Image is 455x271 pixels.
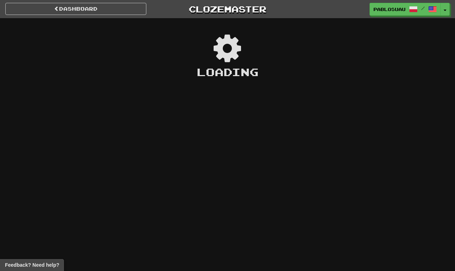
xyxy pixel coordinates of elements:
[370,3,441,16] a: pablosuau /
[157,3,298,15] a: Clozemaster
[5,3,146,15] a: Dashboard
[421,6,425,11] span: /
[373,6,406,12] span: pablosuau
[5,261,59,269] span: Open feedback widget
